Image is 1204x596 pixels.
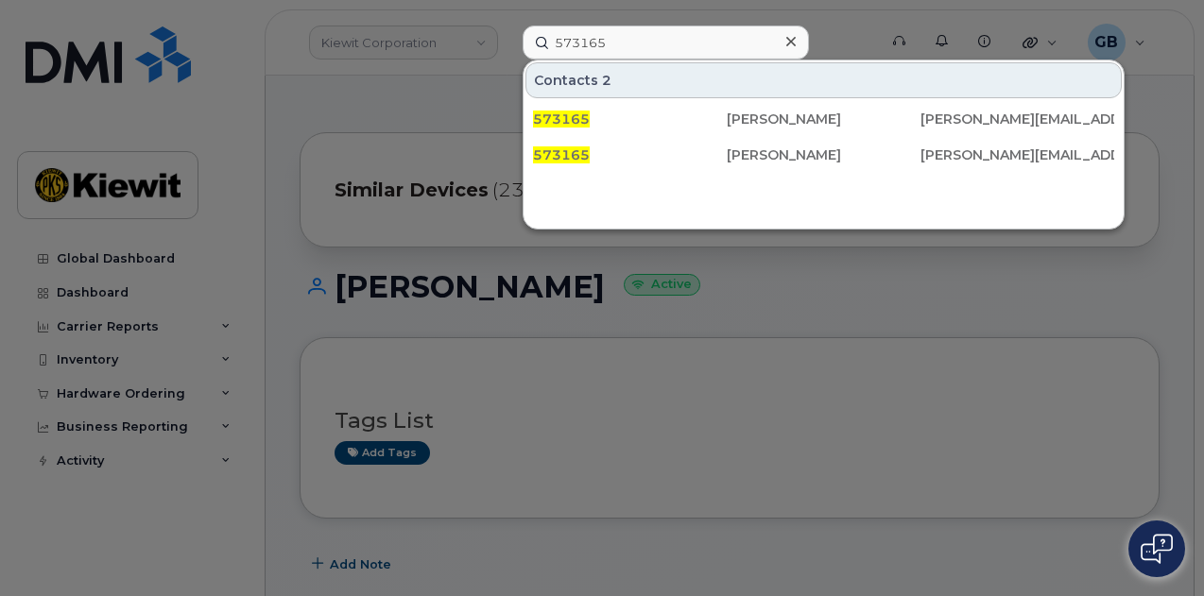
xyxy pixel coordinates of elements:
a: 573165[PERSON_NAME][PERSON_NAME][EMAIL_ADDRESS][PERSON_NAME][PERSON_NAME][DOMAIN_NAME] [525,102,1122,136]
div: [PERSON_NAME] [727,110,920,128]
span: 2 [602,71,611,90]
a: 573165[PERSON_NAME][PERSON_NAME][EMAIL_ADDRESS][PERSON_NAME][PERSON_NAME][DOMAIN_NAME] [525,138,1122,172]
img: Open chat [1141,534,1173,564]
div: Contacts [525,62,1122,98]
div: [PERSON_NAME][EMAIL_ADDRESS][PERSON_NAME][PERSON_NAME][DOMAIN_NAME] [920,145,1114,164]
div: [PERSON_NAME][EMAIL_ADDRESS][PERSON_NAME][PERSON_NAME][DOMAIN_NAME] [920,110,1114,128]
div: [PERSON_NAME] [727,145,920,164]
span: 573165 [533,146,590,163]
span: 573165 [533,111,590,128]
